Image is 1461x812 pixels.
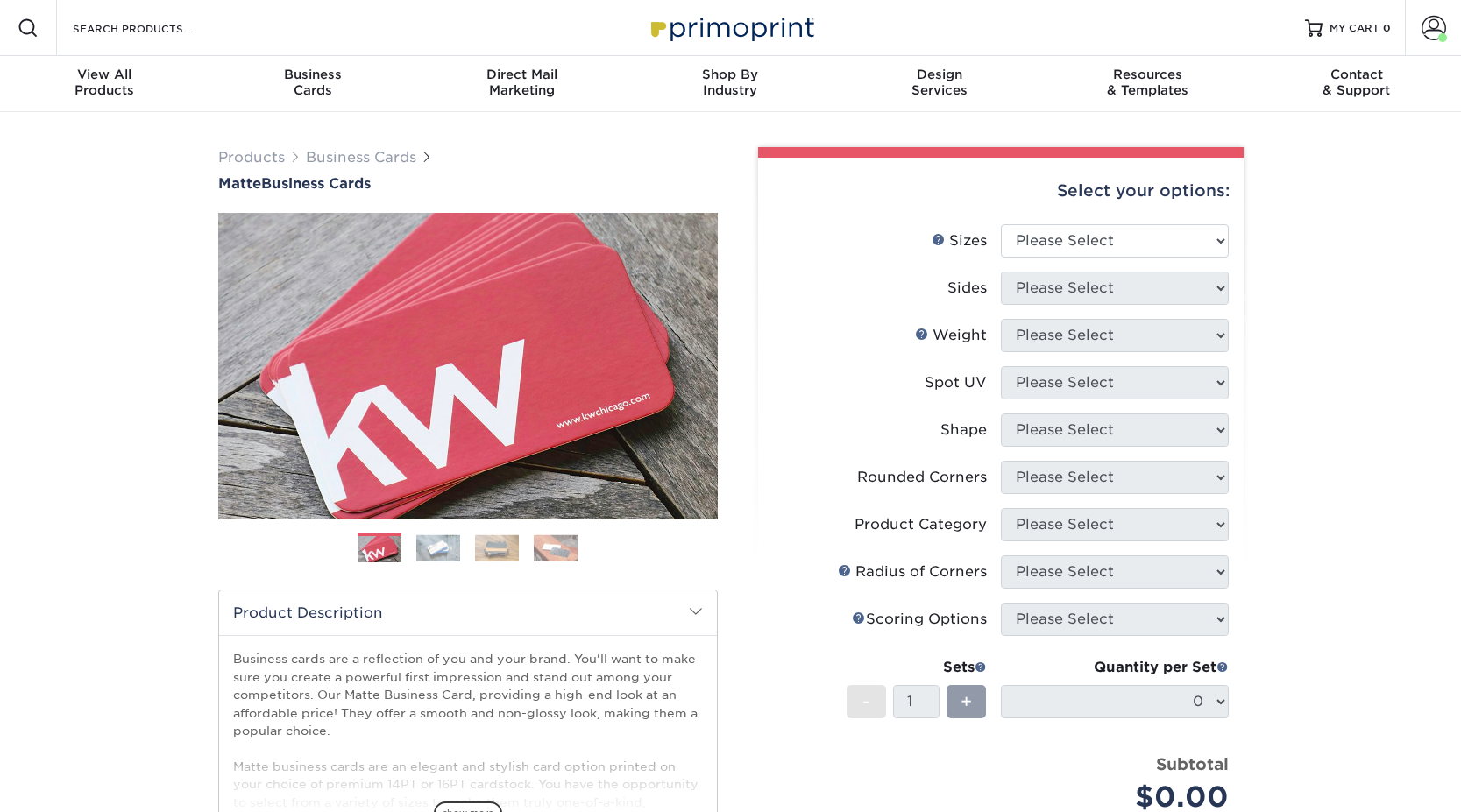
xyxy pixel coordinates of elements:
div: Spot UV [925,372,987,393]
div: Marketing [417,67,626,98]
a: Direct MailMarketing [417,56,626,112]
a: Products [218,149,285,166]
div: Sides [947,278,987,299]
div: Quantity per Set [1001,657,1229,678]
img: Business Cards 03 [475,534,519,561]
a: MatteBusiness Cards [218,175,718,192]
a: Shop ByIndustry [626,56,834,112]
img: Business Cards 02 [416,534,460,561]
div: Product Category [855,514,987,535]
a: Resources& Templates [1044,56,1252,112]
div: Industry [626,67,834,98]
div: Scoring Options [852,609,987,630]
img: Matte 01 [218,117,718,616]
div: Services [835,67,1044,98]
span: Resources [1044,67,1252,82]
span: Direct Mail [417,67,626,82]
div: Sets [847,657,987,678]
div: Rounded Corners [857,467,987,488]
a: Business Cards [306,149,416,166]
a: DesignServices [835,56,1044,112]
span: Matte [218,175,261,192]
div: Cards [209,67,417,98]
span: 0 [1383,22,1391,34]
h2: Product Description [219,590,717,635]
span: Contact [1252,67,1461,82]
img: Business Cards 01 [358,527,401,571]
img: Primoprint [643,9,819,46]
span: - [862,688,870,715]
div: Weight [915,325,987,346]
div: Select your options: [772,158,1230,224]
div: & Support [1252,67,1461,98]
h1: Business Cards [218,175,718,192]
div: Shape [940,420,987,441]
a: Contact& Support [1252,56,1461,112]
img: Business Cards 04 [534,534,578,561]
div: Radius of Corners [838,561,987,583]
input: SEARCH PRODUCTS..... [71,18,242,39]
strong: Subtotal [1156,754,1229,773]
span: + [961,688,972,715]
span: MY CART [1330,21,1379,36]
span: Shop By [626,67,834,82]
div: & Templates [1044,67,1252,98]
span: Business [209,67,417,82]
a: BusinessCards [209,56,417,112]
span: Design [835,67,1044,82]
div: Sizes [932,230,987,251]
